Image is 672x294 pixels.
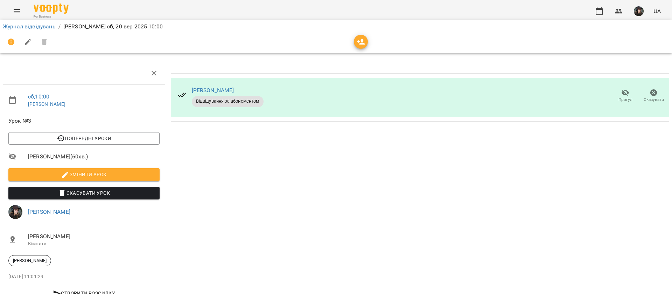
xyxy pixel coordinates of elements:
[611,86,639,106] button: Прогул
[618,97,632,103] span: Прогул
[639,86,668,106] button: Скасувати
[8,273,160,280] p: [DATE] 11:01:29
[34,4,69,14] img: Voopty Logo
[644,97,664,103] span: Скасувати
[8,205,22,219] img: 263e74ab04eeb3646fb982e871862100.jpg
[8,187,160,199] button: Скасувати Урок
[58,22,61,31] li: /
[651,5,664,18] button: UA
[8,117,160,125] span: Урок №3
[14,189,154,197] span: Скасувати Урок
[63,22,163,31] p: [PERSON_NAME] сб, 20 вер 2025 10:00
[28,240,160,247] p: Кімната
[653,7,661,15] span: UA
[34,14,69,19] span: For Business
[8,255,51,266] div: [PERSON_NAME]
[28,101,65,107] a: [PERSON_NAME]
[28,208,70,215] a: [PERSON_NAME]
[192,98,264,104] span: Відвідування за абонементом
[634,6,644,16] img: 263e74ab04eeb3646fb982e871862100.jpg
[14,170,154,179] span: Змінити урок
[8,3,25,20] button: Menu
[8,132,160,145] button: Попередні уроки
[3,22,669,31] nav: breadcrumb
[14,134,154,143] span: Попередні уроки
[192,87,234,94] a: [PERSON_NAME]
[3,23,56,30] a: Журнал відвідувань
[28,232,160,241] span: [PERSON_NAME]
[28,152,160,161] span: [PERSON_NAME] ( 60 хв. )
[28,93,49,100] a: сб , 10:00
[9,258,51,264] span: [PERSON_NAME]
[8,168,160,181] button: Змінити урок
